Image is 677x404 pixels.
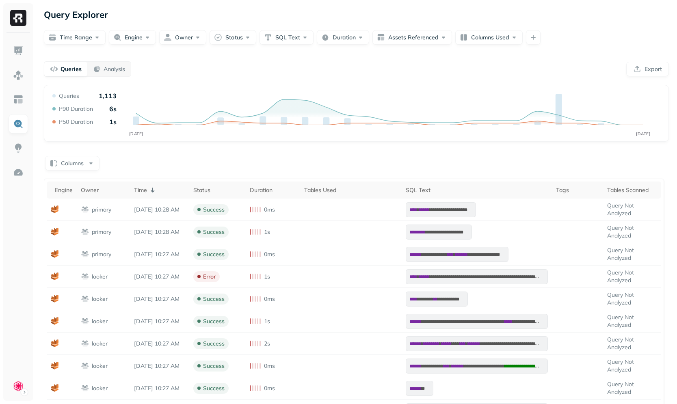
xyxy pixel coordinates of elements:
[81,228,89,236] img: workgroup
[203,295,225,303] p: success
[455,30,523,45] button: Columns Used
[13,45,24,56] img: Dashboard
[607,186,657,194] div: Tables Scanned
[250,186,296,194] div: Duration
[81,339,89,348] img: workgroup
[264,385,275,392] p: 0ms
[13,167,24,178] img: Optimization
[59,118,93,126] p: P50 Duration
[59,105,93,113] p: P90 Duration
[607,358,657,374] p: Query Not Analyzed
[607,336,657,351] p: Query Not Analyzed
[92,318,108,325] p: looker
[264,318,270,325] p: 1s
[129,131,143,136] tspan: [DATE]
[210,30,256,45] button: Status
[134,206,185,214] p: Sep 4, 2025 10:28 AM
[44,7,108,22] p: Query Explorer
[81,272,89,281] img: workgroup
[636,131,650,136] tspan: [DATE]
[109,30,156,45] button: Engine
[264,251,275,258] p: 0ms
[81,295,89,303] img: workgroup
[109,118,117,126] p: 1s
[10,10,26,26] img: Ryft
[607,224,657,240] p: Query Not Analyzed
[13,380,24,392] img: Clue
[134,318,185,325] p: Sep 4, 2025 10:27 AM
[59,92,79,100] p: Queries
[203,385,225,392] p: success
[92,251,111,258] p: primary
[406,186,548,194] div: SQL Text
[92,273,108,281] p: looker
[134,340,185,348] p: Sep 4, 2025 10:27 AM
[13,119,24,129] img: Query Explorer
[134,228,185,236] p: Sep 4, 2025 10:28 AM
[264,273,270,281] p: 1s
[92,362,108,370] p: looker
[109,105,117,113] p: 6s
[264,362,275,370] p: 0ms
[81,250,89,258] img: workgroup
[55,186,73,194] div: Engine
[304,186,398,194] div: Tables Used
[99,92,117,100] p: 1,113
[203,251,225,258] p: success
[81,384,89,392] img: workgroup
[264,206,275,214] p: 0ms
[61,65,82,73] p: Queries
[81,205,89,214] img: workgroup
[92,340,108,348] p: looker
[607,246,657,262] p: Query Not Analyzed
[607,202,657,217] p: Query Not Analyzed
[81,186,126,194] div: Owner
[45,156,99,171] button: Columns
[203,273,216,281] p: error
[203,340,225,348] p: success
[607,380,657,396] p: Query Not Analyzed
[44,30,106,45] button: Time Range
[92,206,111,214] p: primary
[260,30,314,45] button: SQL Text
[203,318,225,325] p: success
[81,362,89,370] img: workgroup
[81,317,89,325] img: workgroup
[134,251,185,258] p: Sep 4, 2025 10:27 AM
[92,295,108,303] p: looker
[92,385,108,392] p: looker
[92,228,111,236] p: primary
[134,273,185,281] p: Sep 4, 2025 10:27 AM
[193,186,242,194] div: Status
[203,228,225,236] p: success
[372,30,452,45] button: Assets Referenced
[13,94,24,105] img: Asset Explorer
[13,70,24,80] img: Assets
[317,30,369,45] button: Duration
[134,385,185,392] p: Sep 4, 2025 10:27 AM
[264,295,275,303] p: 0ms
[607,269,657,284] p: Query Not Analyzed
[626,62,669,76] button: Export
[104,65,125,73] p: Analysis
[264,340,270,348] p: 2s
[134,295,185,303] p: Sep 4, 2025 10:27 AM
[134,185,185,195] div: Time
[556,186,599,194] div: Tags
[159,30,206,45] button: Owner
[203,206,225,214] p: success
[134,362,185,370] p: Sep 4, 2025 10:27 AM
[264,228,270,236] p: 1s
[203,362,225,370] p: success
[607,313,657,329] p: Query Not Analyzed
[13,143,24,153] img: Insights
[607,291,657,307] p: Query Not Analyzed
